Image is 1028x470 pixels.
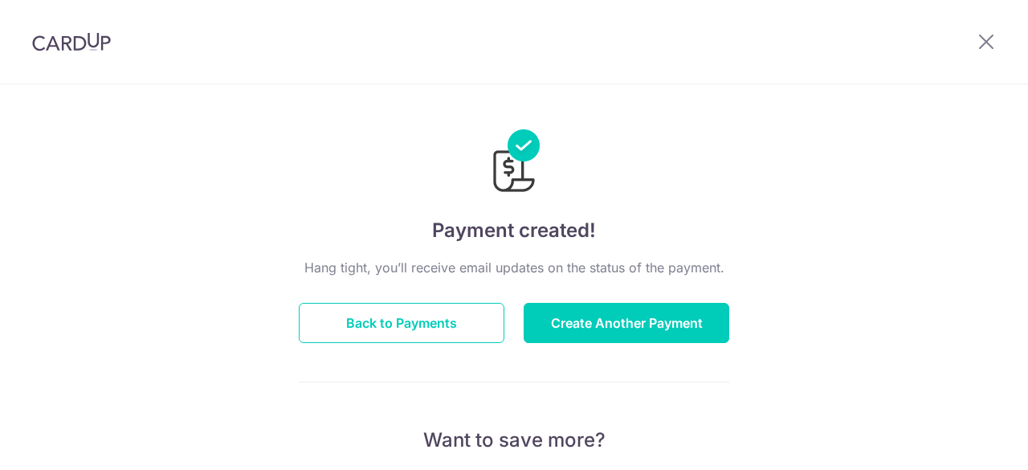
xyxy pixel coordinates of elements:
[524,303,729,343] button: Create Another Payment
[488,129,540,197] img: Payments
[299,258,729,277] p: Hang tight, you’ll receive email updates on the status of the payment.
[299,216,729,245] h4: Payment created!
[299,303,504,343] button: Back to Payments
[32,32,111,51] img: CardUp
[299,427,729,453] p: Want to save more?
